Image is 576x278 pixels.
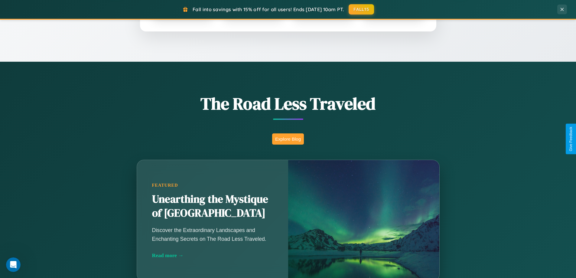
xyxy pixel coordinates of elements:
div: Featured [152,183,273,188]
h1: The Road Less Traveled [107,92,470,115]
div: Give Feedback [569,127,573,151]
p: Discover the Extraordinary Landscapes and Enchanting Secrets on The Road Less Traveled. [152,226,273,243]
h2: Unearthing the Mystique of [GEOGRAPHIC_DATA] [152,192,273,220]
button: Explore Blog [272,133,304,145]
iframe: Intercom live chat [6,257,21,272]
button: FALL15 [349,4,374,15]
div: Read more → [152,252,273,259]
span: Fall into savings with 15% off for all users! Ends [DATE] 10am PT. [193,6,344,12]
